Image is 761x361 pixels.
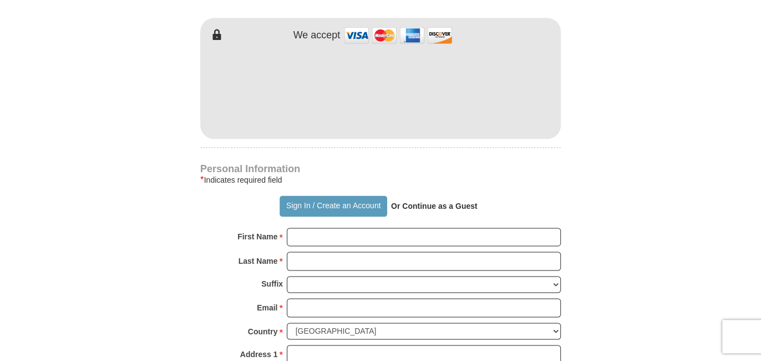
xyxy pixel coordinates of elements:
[239,253,278,269] strong: Last Name
[200,173,561,187] div: Indicates required field
[343,23,454,47] img: credit cards accepted
[391,202,478,210] strong: Or Continue as a Guest
[248,324,278,339] strong: Country
[200,164,561,173] h4: Personal Information
[261,276,283,292] strong: Suffix
[280,195,387,217] button: Sign In / Create an Account
[257,300,277,315] strong: Email
[237,229,277,244] strong: First Name
[293,29,341,42] h4: We accept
